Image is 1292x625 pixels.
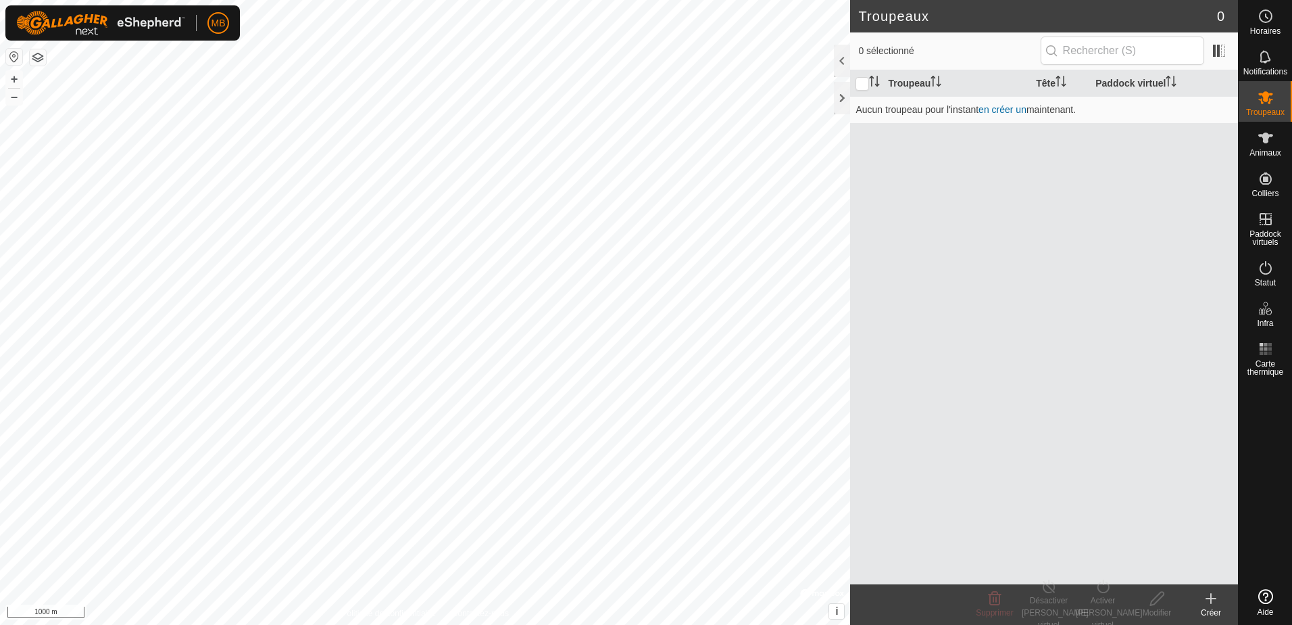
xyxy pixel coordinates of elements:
p-sorticon: Activer pour trier [930,78,941,89]
div: Modifier [1130,607,1184,619]
span: 0 sélectionné [858,44,1040,58]
span: Paddock virtuels [1242,230,1289,246]
span: Troupeaux [1246,108,1285,116]
button: i [829,604,844,619]
span: Supprimer [976,608,1013,618]
input: Rechercher (S) [1041,37,1204,65]
button: + [6,71,22,87]
span: Colliers [1251,189,1278,198]
p-sorticon: Activer pour trier [1055,78,1066,89]
img: Logo Gallagher [16,11,185,35]
a: Aide [1239,584,1292,622]
a: en créer un [978,104,1026,115]
span: Horaires [1250,27,1281,35]
span: Carte thermique [1242,360,1289,376]
p-sorticon: Activer pour trier [869,78,880,89]
button: Réinitialiser la carte [6,49,22,65]
th: Paddock virtuel [1090,70,1238,97]
span: i [835,605,838,617]
a: Politique de confidentialité [341,607,435,620]
span: Animaux [1249,149,1281,157]
span: Aide [1257,608,1273,616]
h2: Troupeaux [858,8,1216,24]
span: Infra [1257,319,1273,327]
span: Statut [1255,279,1276,287]
button: – [6,89,22,105]
a: Contactez-nous [452,607,509,620]
th: Tête [1030,70,1090,97]
button: Couches de carte [30,49,46,66]
th: Troupeau [883,70,1030,97]
span: Notifications [1243,68,1287,76]
span: MB [212,16,226,30]
td: Aucun troupeau pour l'instant maintenant. [850,96,1238,123]
p-sorticon: Activer pour trier [1166,78,1176,89]
div: Créer [1184,607,1238,619]
span: 0 [1217,6,1224,26]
